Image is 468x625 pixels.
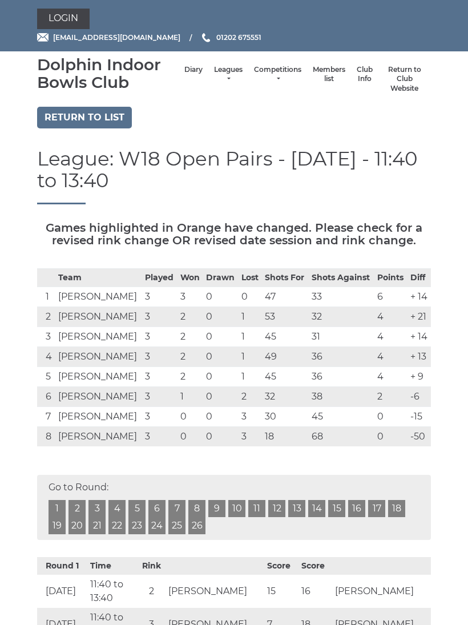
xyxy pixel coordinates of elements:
[408,327,431,347] td: + 14
[142,387,177,407] td: 3
[203,367,239,387] td: 0
[49,517,66,534] a: 19
[374,307,408,327] td: 4
[268,500,285,517] a: 12
[148,517,166,534] a: 24
[203,387,239,407] td: 0
[308,500,325,517] a: 14
[328,500,345,517] a: 15
[88,517,106,534] a: 21
[37,427,55,447] td: 8
[239,327,262,347] td: 1
[177,327,203,347] td: 2
[184,65,203,75] a: Diary
[348,500,365,517] a: 16
[374,287,408,307] td: 6
[374,347,408,367] td: 4
[239,407,262,427] td: 3
[357,65,373,84] a: Club Info
[408,307,431,327] td: + 21
[239,367,262,387] td: 1
[203,307,239,327] td: 0
[408,387,431,407] td: -6
[262,307,308,327] td: 53
[254,65,301,84] a: Competitions
[55,269,142,287] th: Team
[142,407,177,427] td: 3
[309,287,374,307] td: 33
[374,407,408,427] td: 0
[55,387,142,407] td: [PERSON_NAME]
[137,557,166,575] th: Rink
[37,387,55,407] td: 6
[208,500,225,517] a: 9
[216,33,261,42] span: 01202 675551
[239,387,262,407] td: 2
[264,575,298,608] td: 15
[177,269,203,287] th: Won
[262,387,308,407] td: 32
[239,287,262,307] td: 0
[203,287,239,307] td: 0
[288,500,305,517] a: 13
[374,269,408,287] th: Points
[166,575,264,608] td: [PERSON_NAME]
[203,327,239,347] td: 0
[309,427,374,447] td: 68
[239,269,262,287] th: Lost
[37,575,87,608] td: [DATE]
[309,407,374,427] td: 45
[298,557,333,575] th: Score
[37,32,180,43] a: Email [EMAIL_ADDRESS][DOMAIN_NAME]
[203,347,239,367] td: 0
[37,407,55,427] td: 7
[309,367,374,387] td: 36
[309,269,374,287] th: Shots Against
[168,500,185,517] a: 7
[137,575,166,608] td: 2
[262,327,308,347] td: 45
[55,407,142,427] td: [PERSON_NAME]
[214,65,243,84] a: Leagues
[408,269,431,287] th: Diff
[37,557,87,575] th: Round 1
[55,427,142,447] td: [PERSON_NAME]
[408,427,431,447] td: -50
[142,367,177,387] td: 3
[37,367,55,387] td: 5
[177,287,203,307] td: 3
[374,367,408,387] td: 4
[248,500,265,517] a: 11
[374,387,408,407] td: 2
[388,500,405,517] a: 18
[408,407,431,427] td: -15
[177,307,203,327] td: 2
[55,367,142,387] td: [PERSON_NAME]
[37,148,431,204] h1: League: W18 Open Pairs - [DATE] - 11:40 to 13:40
[142,347,177,367] td: 3
[309,387,374,407] td: 38
[203,407,239,427] td: 0
[309,307,374,327] td: 32
[37,475,431,540] div: Go to Round:
[332,575,431,608] td: [PERSON_NAME]
[68,517,86,534] a: 20
[239,307,262,327] td: 1
[177,387,203,407] td: 1
[239,427,262,447] td: 3
[142,307,177,327] td: 3
[262,407,308,427] td: 30
[188,517,205,534] a: 26
[148,500,166,517] a: 6
[55,307,142,327] td: [PERSON_NAME]
[37,221,431,247] h5: Games highlighted in Orange have changed. Please check for a revised rink change OR revised date ...
[53,33,180,42] span: [EMAIL_ADDRESS][DOMAIN_NAME]
[88,500,106,517] a: 3
[200,32,261,43] a: Phone us 01202 675551
[49,500,66,517] a: 1
[87,557,138,575] th: Time
[384,65,425,94] a: Return to Club Website
[228,500,245,517] a: 10
[108,517,126,534] a: 22
[408,347,431,367] td: + 13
